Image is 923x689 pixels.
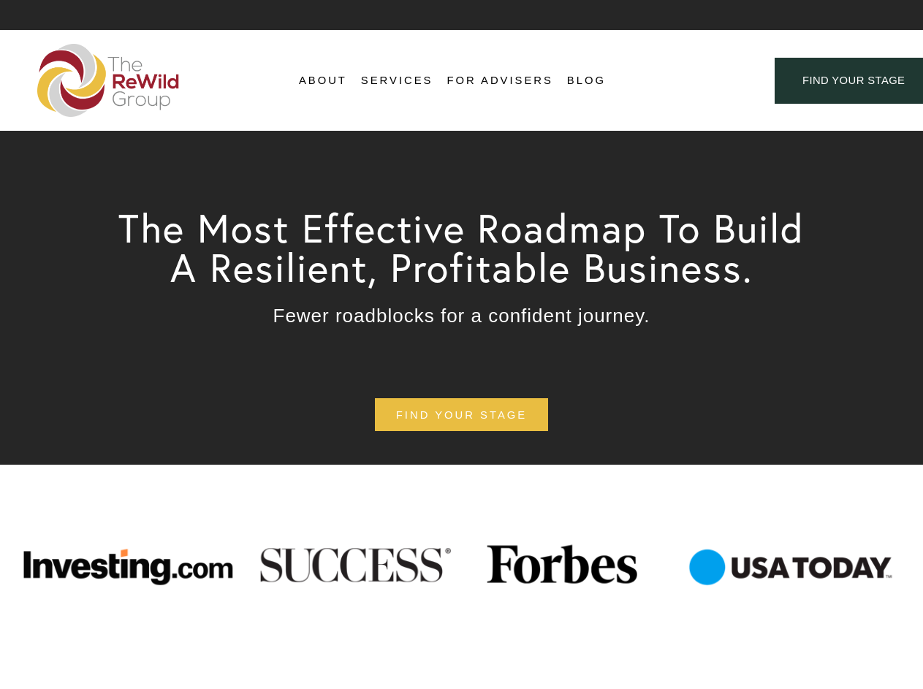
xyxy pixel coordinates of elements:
[361,70,433,92] a: folder dropdown
[447,70,552,92] a: For Advisers
[273,305,650,327] span: Fewer roadblocks for a confident journey.
[299,70,347,92] a: folder dropdown
[299,71,347,91] span: About
[361,71,433,91] span: Services
[567,70,606,92] a: Blog
[37,44,181,117] img: The ReWild Group
[118,203,817,292] span: The Most Effective Roadmap To Build A Resilient, Profitable Business.
[375,398,548,431] a: find your stage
